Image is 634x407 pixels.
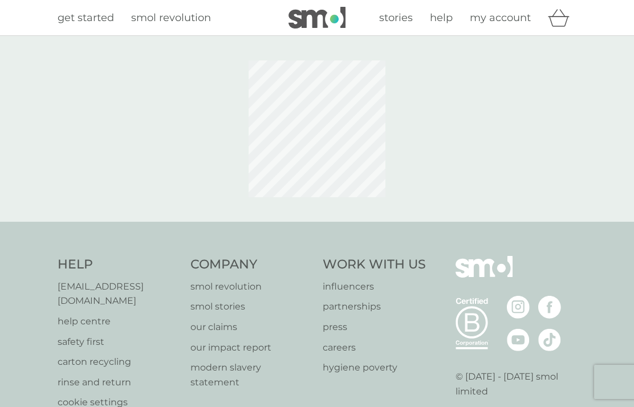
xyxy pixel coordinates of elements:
[430,11,453,24] span: help
[131,10,211,26] a: smol revolution
[131,11,211,24] span: smol revolution
[190,299,312,314] a: smol stories
[323,320,426,335] a: press
[456,369,577,398] p: © [DATE] - [DATE] smol limited
[323,340,426,355] a: careers
[58,335,179,349] a: safety first
[538,296,561,319] img: visit the smol Facebook page
[470,11,531,24] span: my account
[58,314,179,329] a: help centre
[430,10,453,26] a: help
[58,279,179,308] a: [EMAIL_ADDRESS][DOMAIN_NAME]
[323,256,426,274] h4: Work With Us
[538,328,561,351] img: visit the smol Tiktok page
[190,256,312,274] h4: Company
[379,11,413,24] span: stories
[190,279,312,294] a: smol revolution
[288,7,346,29] img: smol
[58,355,179,369] a: carton recycling
[456,256,513,295] img: smol
[58,10,114,26] a: get started
[58,11,114,24] span: get started
[323,279,426,294] a: influencers
[190,340,312,355] a: our impact report
[323,299,426,314] a: partnerships
[190,360,312,389] a: modern slavery statement
[190,320,312,335] a: our claims
[507,328,530,351] img: visit the smol Youtube page
[379,10,413,26] a: stories
[58,256,179,274] h4: Help
[323,360,426,375] a: hygiene poverty
[58,375,179,390] a: rinse and return
[507,296,530,319] img: visit the smol Instagram page
[548,6,576,29] div: basket
[470,10,531,26] a: my account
